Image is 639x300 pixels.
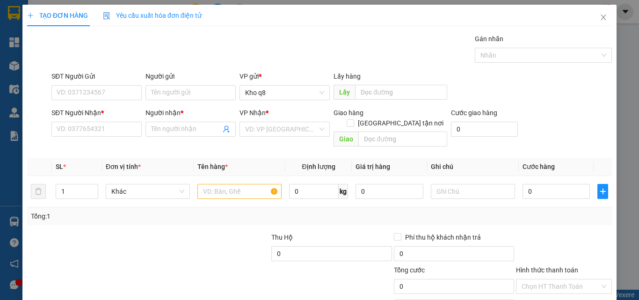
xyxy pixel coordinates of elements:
[334,132,358,146] span: Giao
[51,108,142,118] div: SĐT Người Nhận
[355,85,447,100] input: Dọc đường
[51,71,142,81] div: SĐT Người Gửi
[103,12,202,19] span: Yêu cầu xuất hóa đơn điện tử
[339,184,348,199] span: kg
[27,12,88,19] span: TẠO ĐƠN HÀNG
[334,109,363,117] span: Giao hàng
[590,5,617,31] button: Close
[111,184,184,198] span: Khác
[431,184,515,199] input: Ghi Chú
[401,232,485,242] span: Phí thu hộ khách nhận trả
[31,211,247,221] div: Tổng: 1
[31,184,46,199] button: delete
[451,109,497,117] label: Cước giao hàng
[27,12,34,19] span: plus
[475,35,503,43] label: Gán nhãn
[356,163,390,170] span: Giá trị hàng
[356,184,423,199] input: 0
[197,184,282,199] input: VD: Bàn, Ghế
[106,163,141,170] span: Đơn vị tính
[240,109,266,117] span: VP Nhận
[245,86,324,100] span: Kho q8
[334,73,361,80] span: Lấy hàng
[145,71,236,81] div: Người gửi
[240,71,330,81] div: VP gửi
[56,163,63,170] span: SL
[354,118,447,128] span: [GEOGRAPHIC_DATA] tận nơi
[523,163,555,170] span: Cước hàng
[451,122,518,137] input: Cước giao hàng
[600,14,607,21] span: close
[598,188,608,195] span: plus
[271,234,293,241] span: Thu Hộ
[358,132,447,146] input: Dọc đường
[516,266,578,274] label: Hình thức thanh toán
[302,163,335,170] span: Định lượng
[103,12,110,20] img: icon
[197,163,228,170] span: Tên hàng
[334,85,355,100] span: Lấy
[145,108,236,118] div: Người nhận
[394,266,425,274] span: Tổng cước
[597,184,608,199] button: plus
[223,125,230,133] span: user-add
[427,158,519,176] th: Ghi chú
